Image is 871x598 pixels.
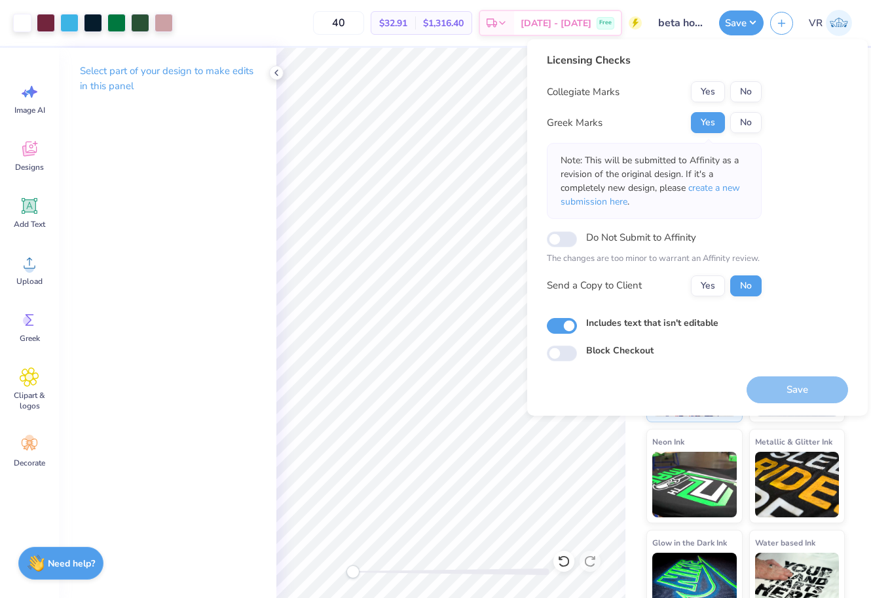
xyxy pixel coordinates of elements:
span: Glow in the Dark Ink [652,536,727,549]
button: Save [719,10,764,35]
span: Decorate [14,458,45,468]
label: Block Checkout [586,344,654,357]
span: Upload [16,276,43,287]
input: – – [313,11,364,35]
span: Water based Ink [755,536,815,549]
button: No [730,275,762,296]
span: Free [599,18,612,28]
label: Includes text that isn't editable [586,316,718,330]
img: Metallic & Glitter Ink [755,452,840,517]
p: Select part of your design to make edits in this panel [80,64,255,94]
div: Accessibility label [346,565,360,578]
div: Licensing Checks [547,52,762,68]
span: Greek [20,333,40,344]
button: No [730,112,762,133]
button: Yes [691,81,725,102]
p: The changes are too minor to warrant an Affinity review. [547,252,762,266]
span: Neon Ink [652,435,684,448]
input: Untitled Design [648,10,713,36]
span: $32.91 [379,16,407,30]
span: Image AI [14,105,45,115]
button: Yes [691,112,725,133]
label: Do Not Submit to Affinity [586,229,696,246]
img: Neon Ink [652,452,737,517]
button: No [730,81,762,102]
span: VR [809,16,823,31]
span: [DATE] - [DATE] [521,16,591,30]
span: Add Text [14,219,45,229]
span: Designs [15,162,44,172]
div: Collegiate Marks [547,85,620,100]
p: Note: This will be submitted to Affinity as a revision of the original design. If it's a complete... [561,153,748,209]
div: Send a Copy to Client [547,278,642,293]
button: Yes [691,275,725,296]
span: Clipart & logos [8,390,51,411]
div: Greek Marks [547,115,602,130]
span: $1,316.40 [423,16,464,30]
span: Metallic & Glitter Ink [755,435,832,448]
a: VR [803,10,858,36]
strong: Need help? [48,557,95,570]
img: Val Rhey Lodueta [826,10,852,36]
